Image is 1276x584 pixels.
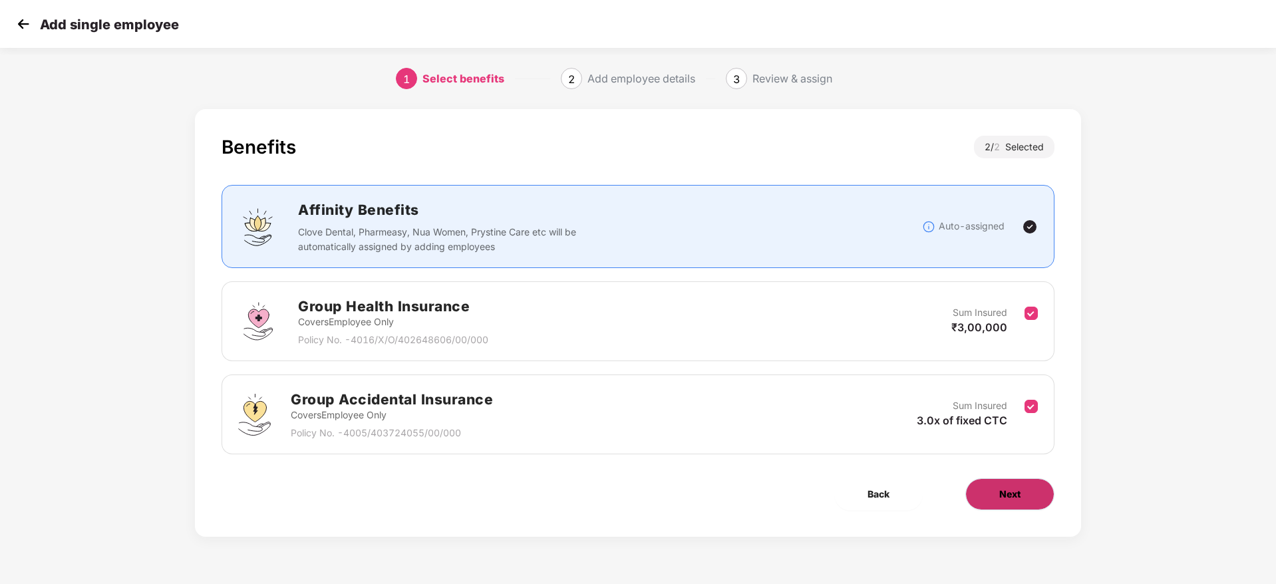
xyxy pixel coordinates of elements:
[953,398,1007,413] p: Sum Insured
[868,487,889,502] span: Back
[587,68,695,89] div: Add employee details
[939,219,1005,233] p: Auto-assigned
[752,68,832,89] div: Review & assign
[834,478,923,510] button: Back
[965,478,1054,510] button: Next
[917,414,1007,427] span: 3.0x of fixed CTC
[238,301,278,341] img: svg+xml;base64,PHN2ZyBpZD0iR3JvdXBfSGVhbHRoX0luc3VyYW5jZSIgZGF0YS1uYW1lPSJHcm91cCBIZWFsdGggSW5zdX...
[298,333,488,347] p: Policy No. - 4016/X/O/402648606/00/000
[238,207,278,247] img: svg+xml;base64,PHN2ZyBpZD0iQWZmaW5pdHlfQmVuZWZpdHMiIGRhdGEtbmFtZT0iQWZmaW5pdHkgQmVuZWZpdHMiIHhtbG...
[403,73,410,86] span: 1
[298,199,776,221] h2: Affinity Benefits
[994,141,1005,152] span: 2
[291,388,493,410] h2: Group Accidental Insurance
[13,14,33,34] img: svg+xml;base64,PHN2ZyB4bWxucz0iaHR0cDovL3d3dy53My5vcmcvMjAwMC9zdmciIHdpZHRoPSIzMCIgaGVpZ2h0PSIzMC...
[422,68,504,89] div: Select benefits
[999,487,1021,502] span: Next
[298,315,488,329] p: Covers Employee Only
[238,394,271,436] img: svg+xml;base64,PHN2ZyB4bWxucz0iaHR0cDovL3d3dy53My5vcmcvMjAwMC9zdmciIHdpZHRoPSI0OS4zMjEiIGhlaWdodD...
[1022,219,1038,235] img: svg+xml;base64,PHN2ZyBpZD0iVGljay0yNHgyNCIgeG1sbnM9Imh0dHA6Ly93d3cudzMub3JnLzIwMDAvc3ZnIiB3aWR0aD...
[953,305,1007,320] p: Sum Insured
[298,295,488,317] h2: Group Health Insurance
[733,73,740,86] span: 3
[222,136,296,158] div: Benefits
[291,426,493,440] p: Policy No. - 4005/403724055/00/000
[922,220,935,233] img: svg+xml;base64,PHN2ZyBpZD0iSW5mb18tXzMyeDMyIiBkYXRhLW5hbWU9IkluZm8gLSAzMngzMiIgeG1sbnM9Imh0dHA6Ly...
[291,408,493,422] p: Covers Employee Only
[40,17,179,33] p: Add single employee
[568,73,575,86] span: 2
[974,136,1054,158] div: 2 / Selected
[298,225,585,254] p: Clove Dental, Pharmeasy, Nua Women, Prystine Care etc will be automatically assigned by adding em...
[951,321,1007,334] span: ₹3,00,000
